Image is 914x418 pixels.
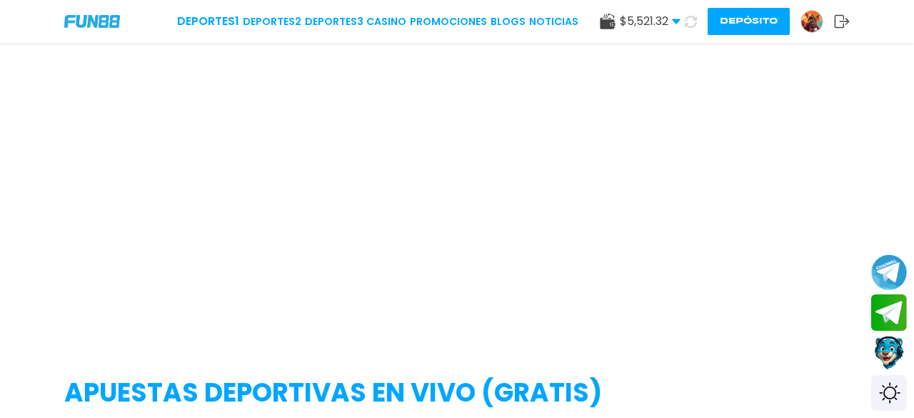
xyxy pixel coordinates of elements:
[871,254,907,291] button: Join telegram channel
[177,13,239,30] a: Deportes1
[366,14,406,29] a: CASINO
[708,8,790,35] button: Depósito
[801,11,823,32] img: Avatar
[243,14,301,29] a: Deportes2
[871,375,907,411] div: Switch theme
[64,15,120,27] img: Company Logo
[871,334,907,372] button: Contact customer service
[64,374,850,412] h2: APUESTAS DEPORTIVAS EN VIVO (gratis)
[305,14,363,29] a: Deportes3
[620,13,681,30] span: $ 5,521.32
[871,294,907,332] button: Join telegram
[491,14,526,29] a: BLOGS
[529,14,578,29] a: NOTICIAS
[800,10,834,33] a: Avatar
[410,14,487,29] a: Promociones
